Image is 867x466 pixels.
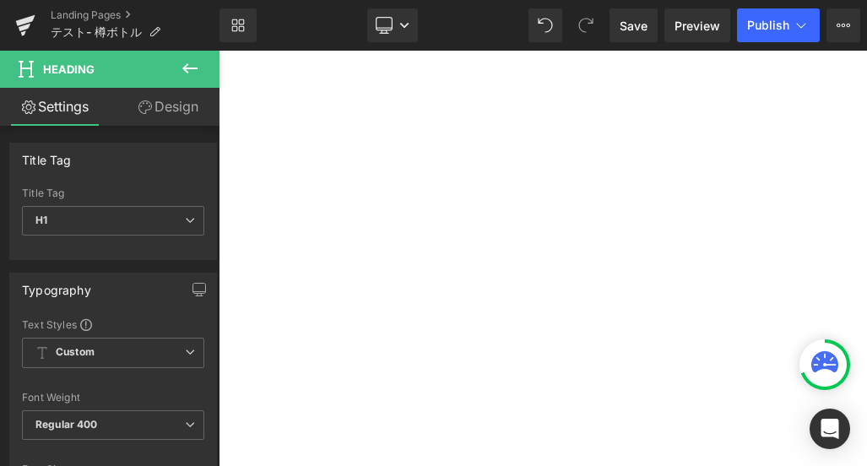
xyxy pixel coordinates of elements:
div: Title Tag [22,187,204,199]
b: H1 [35,214,47,226]
span: テスト- 樽ボトル [51,25,142,39]
b: Regular 400 [35,418,98,431]
a: Preview [664,8,730,42]
div: Font Weight [22,392,204,404]
span: Save [620,17,648,35]
span: Preview [675,17,720,35]
button: Publish [737,8,820,42]
div: Text Styles [22,317,204,331]
a: Design [113,88,223,126]
div: Typography [22,274,91,297]
div: Open Intercom Messenger [810,409,850,449]
button: Undo [528,8,562,42]
button: More [826,8,860,42]
a: Landing Pages [51,8,219,22]
b: Custom [56,345,95,360]
span: Publish [747,19,789,32]
button: Redo [569,8,603,42]
div: Title Tag [22,144,72,167]
a: New Library [219,8,257,42]
span: Heading [43,62,95,76]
